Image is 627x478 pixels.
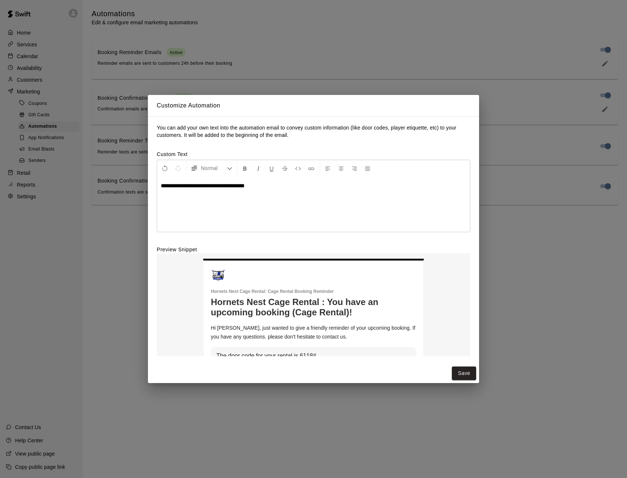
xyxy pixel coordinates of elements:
button: Redo [172,162,184,175]
h2: Customize Automation [148,95,479,116]
label: Preview Snippet [157,246,470,253]
img: Hornets Nest Cage Rental [211,268,226,283]
button: Center Align [335,162,347,175]
button: Save [452,367,476,380]
button: Format Italics [252,162,265,175]
button: Justify Align [361,162,374,175]
button: Insert Link [305,162,318,175]
button: Insert Code [292,162,304,175]
button: Left Align [322,162,334,175]
label: Custom Text [157,151,470,158]
h1: Hornets Nest Cage Rental : You have an upcoming booking (Cage Rental)! [211,297,416,318]
button: Formatting Options [188,162,235,175]
button: Format Bold [239,162,251,175]
p: You can add your own text into the automation email to convey custom information (like door codes... [157,124,470,139]
button: Format Underline [265,162,278,175]
p: Hornets Nest Cage Rental : Cage Rental Booking Reminder [211,288,416,295]
button: Format Strikethrough [279,162,291,175]
p: Hi [PERSON_NAME], just wanted to give a friendly reminder of your upcoming booking. If you have a... [211,323,416,341]
button: Undo [159,162,171,175]
button: Right Align [348,162,361,175]
span: Normal [201,164,227,172]
span: The door code for your rental is 6118# [216,353,316,359]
